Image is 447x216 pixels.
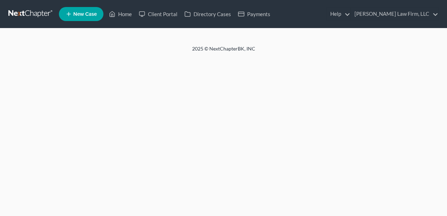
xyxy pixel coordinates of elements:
[135,8,181,20] a: Client Portal
[24,45,424,58] div: 2025 © NextChapterBK, INC
[59,7,103,21] new-legal-case-button: New Case
[235,8,274,20] a: Payments
[181,8,235,20] a: Directory Cases
[351,8,438,20] a: [PERSON_NAME] Law Firm, LLC
[327,8,350,20] a: Help
[106,8,135,20] a: Home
